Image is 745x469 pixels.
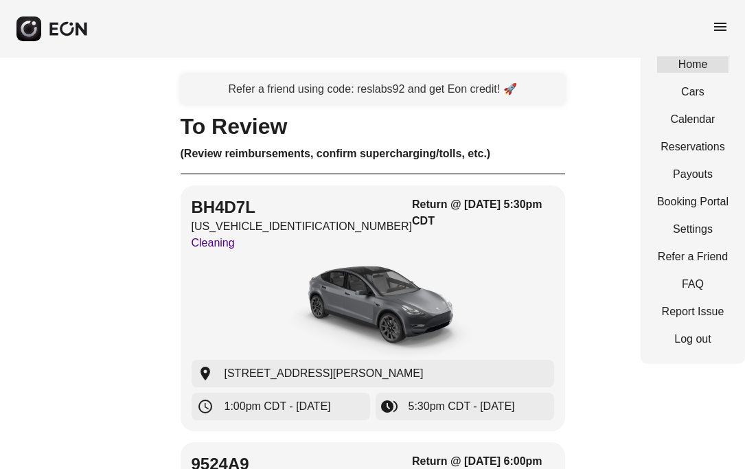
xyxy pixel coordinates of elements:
[381,398,398,415] span: browse_gallery
[192,235,413,251] p: Cleaning
[657,331,729,347] a: Log out
[657,56,729,73] a: Home
[181,185,565,431] button: BH4D7L[US_VEHICLE_IDENTIFICATION_NUMBER]CleaningReturn @ [DATE] 5:30pm CDTcar[STREET_ADDRESS][PER...
[657,304,729,320] a: Report Issue
[657,166,729,183] a: Payouts
[197,398,214,415] span: schedule
[409,398,515,415] span: 5:30pm CDT - [DATE]
[657,221,729,238] a: Settings
[657,194,729,210] a: Booking Portal
[657,111,729,128] a: Calendar
[657,139,729,155] a: Reservations
[712,19,729,35] span: menu
[181,118,565,135] h1: To Review
[197,365,214,382] span: location_on
[657,276,729,293] a: FAQ
[225,398,331,415] span: 1:00pm CDT - [DATE]
[181,146,565,162] h3: (Review reimbursements, confirm supercharging/tolls, etc.)
[657,249,729,265] a: Refer a Friend
[412,196,553,229] h3: Return @ [DATE] 5:30pm CDT
[657,84,729,100] a: Cars
[192,196,413,218] h2: BH4D7L
[192,218,413,235] p: [US_VEHICLE_IDENTIFICATION_NUMBER]
[181,74,565,104] a: Refer a friend using code: reslabs92 and get Eon credit! 🚀
[270,257,476,360] img: car
[225,365,424,382] span: [STREET_ADDRESS][PERSON_NAME]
